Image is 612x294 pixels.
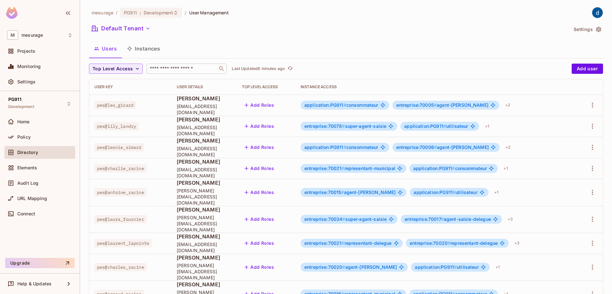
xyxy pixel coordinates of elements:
span: agent-saisie-delegue [405,217,491,222]
span: Projects [17,49,35,54]
span: pes@laura_fournier [94,215,147,223]
span: [PERSON_NAME][EMAIL_ADDRESS][DOMAIN_NAME] [177,214,232,233]
button: refresh [286,65,294,73]
span: URL Mapping [17,196,47,201]
span: pes@leonie_simard [94,143,144,151]
span: # [342,264,345,270]
span: [PERSON_NAME] [177,116,232,123]
span: pes@charlie_racine [94,164,147,173]
span: PG911 [124,10,137,16]
span: entreprise:70017 [405,216,444,222]
img: SReyMgAAAABJRU5ErkJggg== [6,7,18,19]
span: Development [8,104,34,109]
button: Users [89,41,122,57]
button: Add Roles [242,142,277,152]
span: # [453,190,455,195]
span: M [7,30,18,40]
span: agent-[PERSON_NAME] [396,145,489,150]
span: application:PG911 [304,102,346,108]
span: the active workspace [92,10,113,16]
button: Add Roles [242,214,277,224]
div: + 1 [501,163,510,174]
span: # [454,264,457,270]
button: Add Roles [242,163,277,174]
span: agent-[PERSON_NAME] [304,190,396,195]
span: # [341,240,344,246]
button: Add Roles [242,100,277,110]
span: # [342,123,345,129]
div: + 1 [493,262,502,272]
span: PG911 [8,97,21,102]
span: # [447,240,450,246]
div: Instance Access [301,84,573,89]
span: consommateur [413,166,487,171]
button: Add Roles [242,121,277,131]
span: representant-delegue [410,241,498,246]
span: [EMAIL_ADDRESS][DOMAIN_NAME] [177,124,232,136]
span: Directory [17,150,38,155]
span: Top Level Access [93,65,133,73]
span: application:PG911 [404,123,446,129]
span: [PERSON_NAME] [177,254,232,261]
span: Connect [17,211,35,216]
span: utilisateur [414,190,477,195]
span: application:PG911 [415,264,457,270]
span: representant-municipal [304,166,395,171]
div: + 2 [503,142,513,152]
span: entreprise:70021 [304,240,344,246]
button: Upgrade [5,258,75,268]
span: pes@antoine_racine [94,188,147,197]
span: utilisateur [404,124,468,129]
span: Audit Log [17,181,38,186]
div: + 2 [503,100,513,110]
button: Instances [122,41,165,57]
button: Settings [571,24,603,35]
span: # [341,190,344,195]
span: [PERSON_NAME] [177,137,232,144]
div: Top Level Access [242,84,290,89]
div: + 1 [482,121,492,131]
span: utilisateur [415,265,479,270]
span: application:PG911 [414,190,455,195]
span: [PERSON_NAME] [177,233,232,240]
button: Default Tenant [89,23,153,34]
span: [PERSON_NAME][EMAIL_ADDRESS][DOMAIN_NAME] [177,188,232,206]
span: # [343,102,346,108]
span: # [343,144,346,150]
span: refresh [287,66,293,72]
span: Monitoring [17,64,41,69]
span: [EMAIL_ADDRESS][DOMAIN_NAME] [177,103,232,115]
span: pes@lily_landry [94,122,139,130]
span: entreprise:70021 [304,166,344,171]
p: Last Updated 6 minutes ago [232,66,285,71]
span: # [452,166,455,171]
button: Add user [572,64,603,74]
span: entreprise:70020 [304,264,345,270]
span: [EMAIL_ADDRESS][DOMAIN_NAME] [177,241,232,253]
span: # [434,144,437,150]
span: Development [144,10,173,16]
span: entreprise:70006 [396,144,437,150]
span: entreprise:70015 [304,190,344,195]
span: entreprise:70020 [410,240,451,246]
span: Click to refresh data [285,65,294,73]
span: [PERSON_NAME] [177,206,232,213]
span: [PERSON_NAME] [177,179,232,186]
span: User Management [189,10,229,16]
span: agent-[PERSON_NAME] [396,103,488,108]
span: # [434,102,437,108]
span: Help & Updates [17,281,52,286]
span: Policy [17,135,31,140]
span: [PERSON_NAME] [177,95,232,102]
span: Home [17,119,30,124]
div: + 3 [505,214,515,224]
div: User Details [177,84,232,89]
span: # [341,166,344,171]
span: consommateur [304,103,378,108]
button: Add Roles [242,262,277,272]
span: representant-delegue [304,241,392,246]
div: + 3 [512,238,522,248]
span: [PERSON_NAME] [177,158,232,165]
span: consommateur [304,145,378,150]
li: / [116,10,117,16]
